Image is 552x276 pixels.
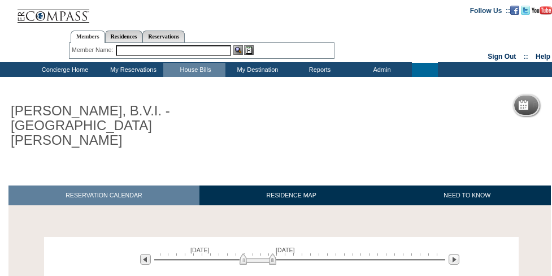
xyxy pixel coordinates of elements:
[27,63,101,77] td: Concierge Home
[536,53,550,61] a: Help
[101,63,163,77] td: My Reservations
[71,31,105,43] a: Members
[8,186,199,205] a: RESERVATION CALENDAR
[350,63,412,77] td: Admin
[244,45,254,55] img: Reservations
[105,31,143,42] a: Residences
[521,6,530,15] img: Follow us on Twitter
[199,186,384,205] a: RESIDENCE MAP
[510,6,519,13] a: Become our fan on Facebook
[470,6,510,15] td: Follow Us ::
[8,101,262,150] h1: [PERSON_NAME], B.V.I. - [GEOGRAPHIC_DATA][PERSON_NAME]
[142,31,185,42] a: Reservations
[233,45,243,55] img: View
[488,53,516,61] a: Sign Out
[163,63,225,77] td: House Bills
[383,186,551,205] a: NEED TO KNOW
[532,6,552,15] img: Subscribe to our YouTube Channel
[72,45,115,55] div: Member Name:
[449,254,459,265] img: Next
[532,6,552,13] a: Subscribe to our YouTube Channel
[288,63,350,77] td: Reports
[190,247,210,253] span: [DATE]
[225,63,288,77] td: My Destination
[521,6,530,13] a: Follow us on Twitter
[524,53,528,61] span: ::
[140,254,151,265] img: Previous
[276,247,295,253] span: [DATE]
[510,6,519,15] img: Become our fan on Facebook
